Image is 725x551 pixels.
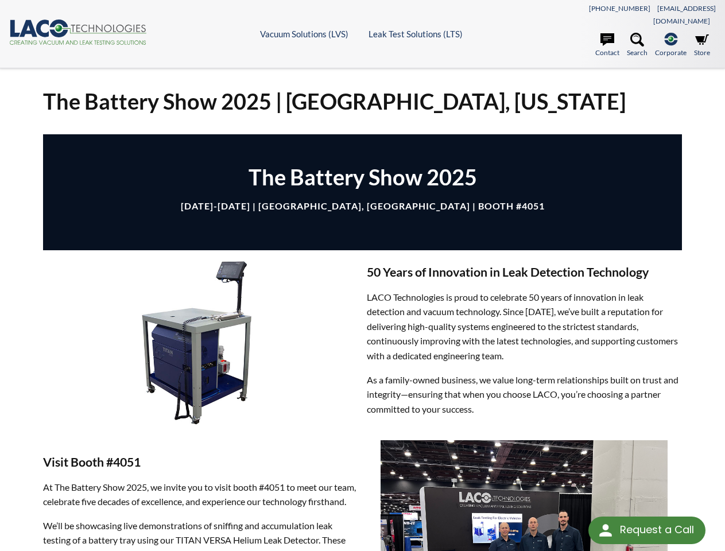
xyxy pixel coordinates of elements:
a: Store [694,33,710,58]
div: Request a Call [588,517,705,544]
h4: [DATE]-[DATE] | [GEOGRAPHIC_DATA], [GEOGRAPHIC_DATA] | Booth #4051 [60,200,665,212]
p: At The Battery Show 2025, we invite you to visit booth #4051 to meet our team, celebrate five dec... [43,480,358,509]
a: Leak Test Solutions (LTS) [369,29,463,39]
a: Contact [595,33,619,58]
img: PRODUCT_template1-Product_1000x562.jpg [43,250,358,427]
a: Search [627,33,648,58]
p: LACO Technologies is proud to celebrate 50 years of innovation in leak detection and vacuum techn... [367,290,682,363]
div: Request a Call [620,517,694,543]
h3: Visit Booth #4051 [43,455,358,471]
h3: 50 Years of Innovation in Leak Detection Technology [367,265,682,281]
h1: The Battery Show 2025 [60,163,665,191]
h1: The Battery Show 2025 | [GEOGRAPHIC_DATA], [US_STATE] [43,87,682,115]
span: Corporate [655,47,687,58]
a: Vacuum Solutions (LVS) [260,29,348,39]
img: round button [596,521,615,540]
p: As a family-owned business, we value long-term relationships built on trust and integrity—ensurin... [367,372,682,417]
a: [EMAIL_ADDRESS][DOMAIN_NAME] [653,4,716,25]
a: [PHONE_NUMBER] [589,4,650,13]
